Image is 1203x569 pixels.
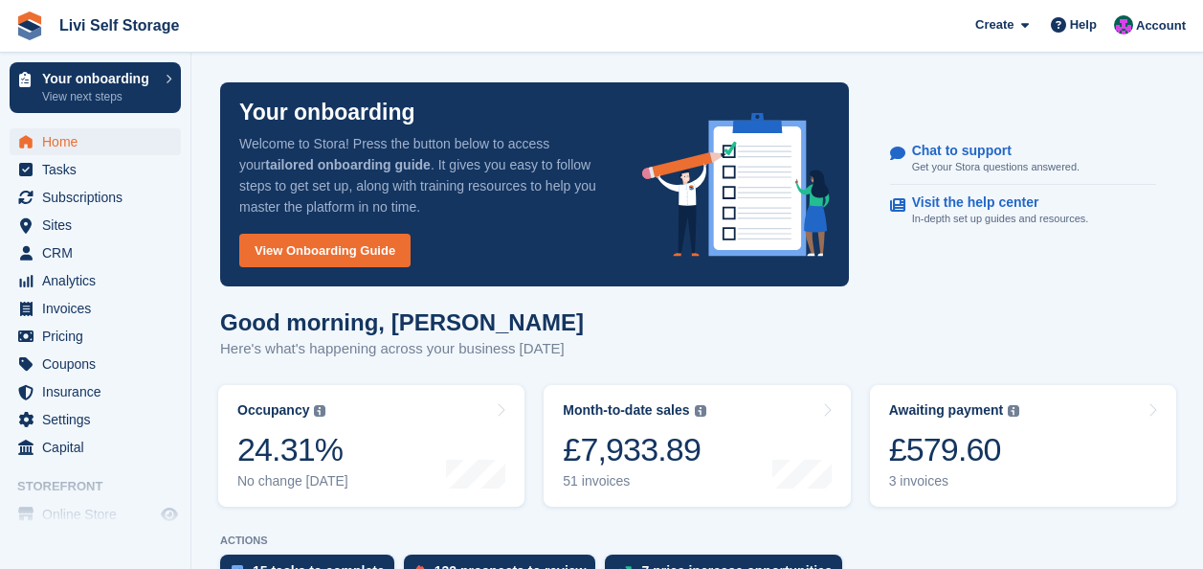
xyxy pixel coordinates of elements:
span: Account [1136,16,1186,35]
a: Livi Self Storage [52,10,187,41]
span: Sites [42,212,157,239]
p: View next steps [42,88,156,105]
span: Invoices [42,295,157,322]
span: Insurance [42,378,157,405]
p: Here's what's happening across your business [DATE] [220,338,584,360]
p: Your onboarding [239,102,415,124]
p: Visit the help center [912,194,1074,211]
span: Pricing [42,323,157,350]
div: 3 invoices [889,473,1020,489]
span: Create [975,15,1014,34]
a: menu [10,212,181,239]
img: icon-info-grey-7440780725fd019a000dd9b08b2336e03edf1995a4989e88bcd33f0948082b44.svg [1008,405,1019,417]
a: View Onboarding Guide [239,234,411,267]
a: menu [10,406,181,433]
a: Your onboarding View next steps [10,62,181,113]
a: menu [10,156,181,183]
div: No change [DATE] [237,473,348,489]
div: 24.31% [237,430,348,469]
img: onboarding-info-6c161a55d2c0e0a8cae90662b2fe09162a5109e8cc188191df67fb4f79e88e88.svg [642,113,830,257]
a: Visit the help center In-depth set up guides and resources. [890,185,1156,237]
img: icon-info-grey-7440780725fd019a000dd9b08b2336e03edf1995a4989e88bcd33f0948082b44.svg [314,405,325,417]
span: Home [42,128,157,155]
div: Awaiting payment [889,402,1004,419]
p: Your onboarding [42,72,156,85]
a: menu [10,239,181,266]
span: CRM [42,239,157,266]
div: Occupancy [237,402,309,419]
strong: tailored onboarding guide [265,157,431,172]
div: Month-to-date sales [563,402,689,419]
p: Get your Stora questions answered. [912,159,1080,175]
a: menu [10,267,181,294]
div: £579.60 [889,430,1020,469]
a: Month-to-date sales £7,933.89 51 invoices [544,385,850,507]
a: menu [10,378,181,405]
a: Awaiting payment £579.60 3 invoices [870,385,1176,507]
a: menu [10,351,181,377]
span: Analytics [42,267,157,294]
div: £7,933.89 [563,430,705,469]
a: menu [10,295,181,322]
span: Help [1070,15,1097,34]
a: menu [10,323,181,350]
a: Chat to support Get your Stora questions answered. [890,133,1156,186]
span: Capital [42,434,157,461]
a: menu [10,184,181,211]
a: menu [10,434,181,461]
a: menu [10,128,181,155]
p: In-depth set up guides and resources. [912,211,1089,227]
p: Welcome to Stora! Press the button below to access your . It gives you easy to follow steps to ge... [239,133,612,217]
img: Graham Cameron [1114,15,1133,34]
a: Preview store [158,503,181,526]
p: ACTIONS [220,535,1174,547]
a: Occupancy 24.31% No change [DATE] [218,385,524,507]
span: Settings [42,406,157,433]
span: Storefront [17,477,190,496]
span: Coupons [42,351,157,377]
span: Online Store [42,501,157,528]
span: Subscriptions [42,184,157,211]
a: menu [10,501,181,528]
h1: Good morning, [PERSON_NAME] [220,309,584,335]
p: Chat to support [912,143,1064,159]
div: 51 invoices [563,473,705,489]
span: Tasks [42,156,157,183]
img: icon-info-grey-7440780725fd019a000dd9b08b2336e03edf1995a4989e88bcd33f0948082b44.svg [695,405,706,417]
img: stora-icon-8386f47178a22dfd0bd8f6a31ec36ba5ce8667c1dd55bd0f319d3a0aa187defe.svg [15,11,44,40]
